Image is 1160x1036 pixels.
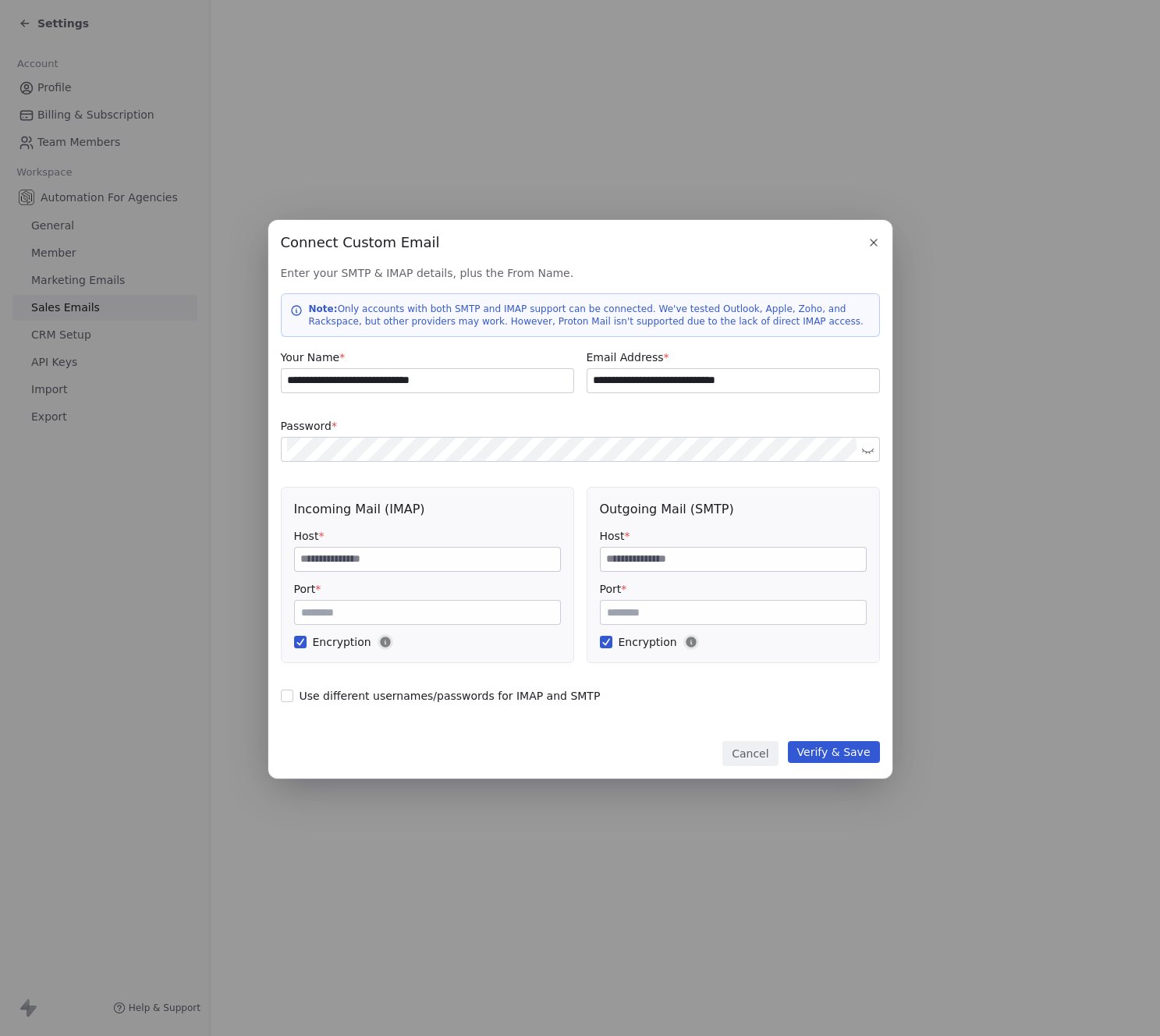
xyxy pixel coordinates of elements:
label: Email Address [587,349,880,365]
label: Your Name [281,349,574,365]
span: Encryption [600,634,867,650]
p: Only accounts with both SMTP and IMAP support can be connected. We've tested Outlook, Apple, Zoho... [309,303,871,328]
iframe: To enrich screen reader interactions, please activate Accessibility in Grammarly extension settings [1107,983,1144,1020]
div: Incoming Mail (IMAP) [294,500,561,519]
strong: Note: [309,303,338,314]
button: Use different usernames/passwords for IMAP and SMTP [281,688,293,704]
button: Encryption [600,634,612,650]
span: Connect Custom Email [281,232,440,253]
span: Encryption [294,634,561,650]
label: Password [281,418,880,434]
div: Outgoing Mail (SMTP) [600,500,867,519]
button: Cancel [722,741,778,766]
span: Use different usernames/passwords for IMAP and SMTP [281,688,880,704]
label: Host [600,528,867,544]
span: Enter your SMTP & IMAP details, plus the From Name. [281,265,880,281]
button: Encryption [294,634,307,650]
label: Host [294,528,561,544]
label: Port [600,581,867,597]
label: Port [294,581,561,597]
button: Verify & Save [788,741,880,763]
